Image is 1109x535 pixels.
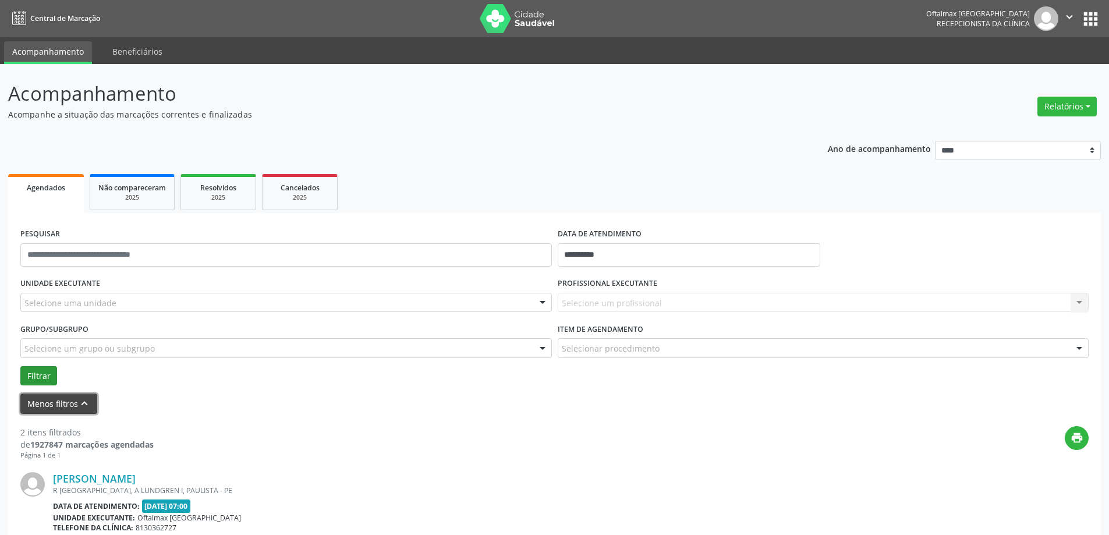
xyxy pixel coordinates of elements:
button: apps [1080,9,1101,29]
button: print [1065,426,1089,450]
b: Unidade executante: [53,513,135,523]
label: DATA DE ATENDIMENTO [558,225,642,243]
div: 2025 [98,193,166,202]
strong: 1927847 marcações agendadas [30,439,154,450]
label: PROFISSIONAL EXECUTANTE [558,275,657,293]
div: 2 itens filtrados [20,426,154,438]
b: Data de atendimento: [53,501,140,511]
div: 2025 [189,193,247,202]
div: R [GEOGRAPHIC_DATA], A LUNDGREN I, PAULISTA - PE [53,486,914,495]
img: img [1034,6,1058,31]
label: PESQUISAR [20,225,60,243]
span: [DATE] 07:00 [142,499,191,513]
span: Oftalmax [GEOGRAPHIC_DATA] [137,513,241,523]
div: de [20,438,154,451]
i: keyboard_arrow_up [78,397,91,410]
label: Item de agendamento [558,320,643,338]
p: Acompanhamento [8,79,773,108]
button: Menos filtroskeyboard_arrow_up [20,394,97,414]
span: 8130362727 [136,523,176,533]
a: Beneficiários [104,41,171,62]
span: Central de Marcação [30,13,100,23]
b: Telefone da clínica: [53,523,133,533]
div: Página 1 de 1 [20,451,154,460]
span: Agendados [27,183,65,193]
label: Grupo/Subgrupo [20,320,88,338]
span: Selecione um grupo ou subgrupo [24,342,155,355]
button:  [1058,6,1080,31]
p: Ano de acompanhamento [828,141,931,155]
button: Filtrar [20,366,57,386]
a: Central de Marcação [8,9,100,28]
i:  [1063,10,1076,23]
button: Relatórios [1037,97,1097,116]
p: Acompanhe a situação das marcações correntes e finalizadas [8,108,773,121]
a: Acompanhamento [4,41,92,64]
span: Resolvidos [200,183,236,193]
span: Selecione uma unidade [24,297,116,309]
label: UNIDADE EXECUTANTE [20,275,100,293]
img: img [20,472,45,497]
span: Cancelados [281,183,320,193]
div: Oftalmax [GEOGRAPHIC_DATA] [926,9,1030,19]
span: Não compareceram [98,183,166,193]
i: print [1071,431,1083,444]
div: 2025 [271,193,329,202]
a: [PERSON_NAME] [53,472,136,485]
span: Selecionar procedimento [562,342,660,355]
span: Recepcionista da clínica [937,19,1030,29]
